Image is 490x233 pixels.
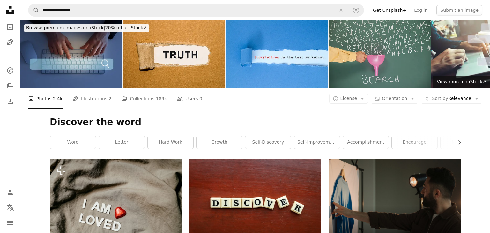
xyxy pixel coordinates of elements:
[99,136,145,149] a: letter
[371,94,418,104] button: Orientation
[454,136,461,149] button: scroll list to the right
[329,94,368,104] button: License
[20,20,122,88] img: Search Find Web Online Technology Internet Website Concept
[20,20,153,36] a: Browse premium images on iStock|20% off at iStock↗
[26,25,147,30] span: 20% off at iStock ↗
[4,201,17,214] button: Language
[421,94,482,104] button: Sort byRelevance
[123,20,225,88] img: The text Truth appearing behind torn brown paper
[148,136,193,149] a: hard work
[4,95,17,108] a: Download History
[156,95,167,102] span: 189k
[4,20,17,33] a: Photos
[329,20,431,88] img: Searching And Filtering Words On Blackboard Via Funnel
[226,20,328,88] img: Storytelling is the best marketing
[73,88,111,109] a: Illustrations 2
[294,136,340,149] a: self-improvement
[28,4,364,17] form: Find visuals sitewide
[4,186,17,199] a: Log in / Sign up
[189,200,321,206] a: the word discovery spelled with scrabble letters on a wooden surface
[122,88,167,109] a: Collections 189k
[343,136,389,149] a: accomplishment
[432,95,471,102] span: Relevance
[50,200,182,206] a: i am loved written on a shirt with a heart
[4,216,17,229] button: Menu
[441,136,486,149] a: motivation
[245,136,291,149] a: self-discovery
[4,4,17,18] a: Home — Unsplash
[334,4,348,16] button: Clear
[392,136,437,149] a: encourage
[50,117,461,128] h1: Discover the word
[4,64,17,77] a: Explore
[50,136,96,149] a: word
[197,136,242,149] a: growth
[28,4,39,16] button: Search Unsplash
[382,96,407,101] span: Orientation
[432,96,448,101] span: Sort by
[410,5,431,15] a: Log in
[433,76,490,88] a: View more on iStock↗
[177,88,202,109] a: Users 0
[436,5,482,15] button: Submit an image
[340,96,357,101] span: License
[4,79,17,92] a: Collections
[109,95,112,102] span: 2
[199,95,202,102] span: 0
[369,5,410,15] a: Get Unsplash+
[26,25,105,30] span: Browse premium images on iStock |
[4,36,17,49] a: Illustrations
[437,79,486,84] span: View more on iStock ↗
[348,4,364,16] button: Visual search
